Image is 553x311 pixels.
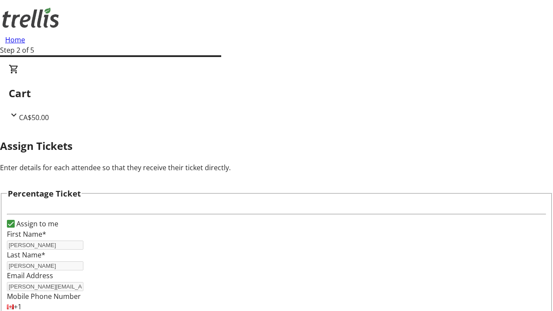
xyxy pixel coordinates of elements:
[19,113,49,122] span: CA$50.00
[15,219,58,229] label: Assign to me
[7,250,45,260] label: Last Name*
[7,292,81,301] label: Mobile Phone Number
[9,64,544,123] div: CartCA$50.00
[7,271,53,280] label: Email Address
[8,187,81,200] h3: Percentage Ticket
[9,86,544,101] h2: Cart
[7,229,46,239] label: First Name*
